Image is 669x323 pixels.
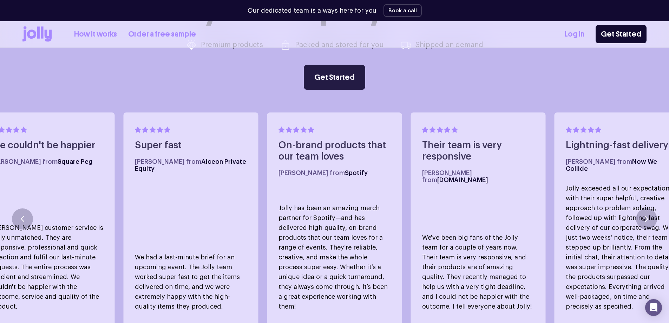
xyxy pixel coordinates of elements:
span: Spotify [345,170,368,176]
p: Jolly has been an amazing merch partner for Spotify—and has delivered high-quality, on-brand prod... [278,203,391,311]
h4: Their team is very responsive [422,140,534,162]
p: We've been big fans of the Jolly team for a couple of years now. Their team is very responsive, a... [422,233,534,311]
div: Open Intercom Messenger [645,299,662,316]
a: Get Started [596,25,647,43]
span: Square Peg [58,159,93,165]
h5: [PERSON_NAME] from [135,158,247,172]
p: Our dedicated team is always here for you [248,6,376,15]
h4: Super fast [135,140,247,151]
a: How it works [74,28,117,40]
h5: [PERSON_NAME] from [422,169,534,183]
h5: [PERSON_NAME] from [278,169,391,176]
a: Log In [565,28,584,40]
h4: On-brand products that our team loves [278,140,391,162]
button: Book a call [383,4,422,17]
a: Get Started [304,65,365,90]
a: Order a free sample [128,28,196,40]
p: We had a last-minute brief for an upcoming event. The Jolly team worked super fast to get the ite... [135,252,247,311]
span: [DOMAIN_NAME] [437,177,488,183]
